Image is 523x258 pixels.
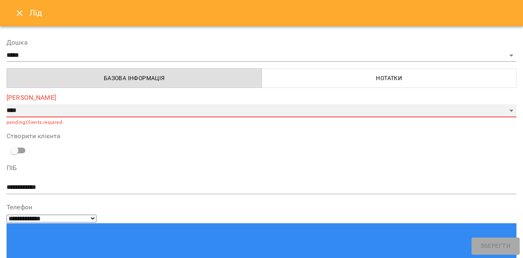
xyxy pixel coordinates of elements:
select: Phone number country [7,215,96,222]
p: pendingClients.required [7,119,516,127]
label: [PERSON_NAME] [7,94,516,101]
label: Створити клієнта [7,133,516,139]
label: ПІБ [7,165,516,171]
button: Close [10,3,29,23]
label: Дошка [7,39,516,46]
h6: Лід [29,7,513,19]
button: Базова інформація [7,68,262,88]
span: Нотатки [267,73,512,83]
span: Базова інформація [12,73,257,83]
label: Телефон [7,204,516,211]
button: Нотатки [261,68,517,88]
